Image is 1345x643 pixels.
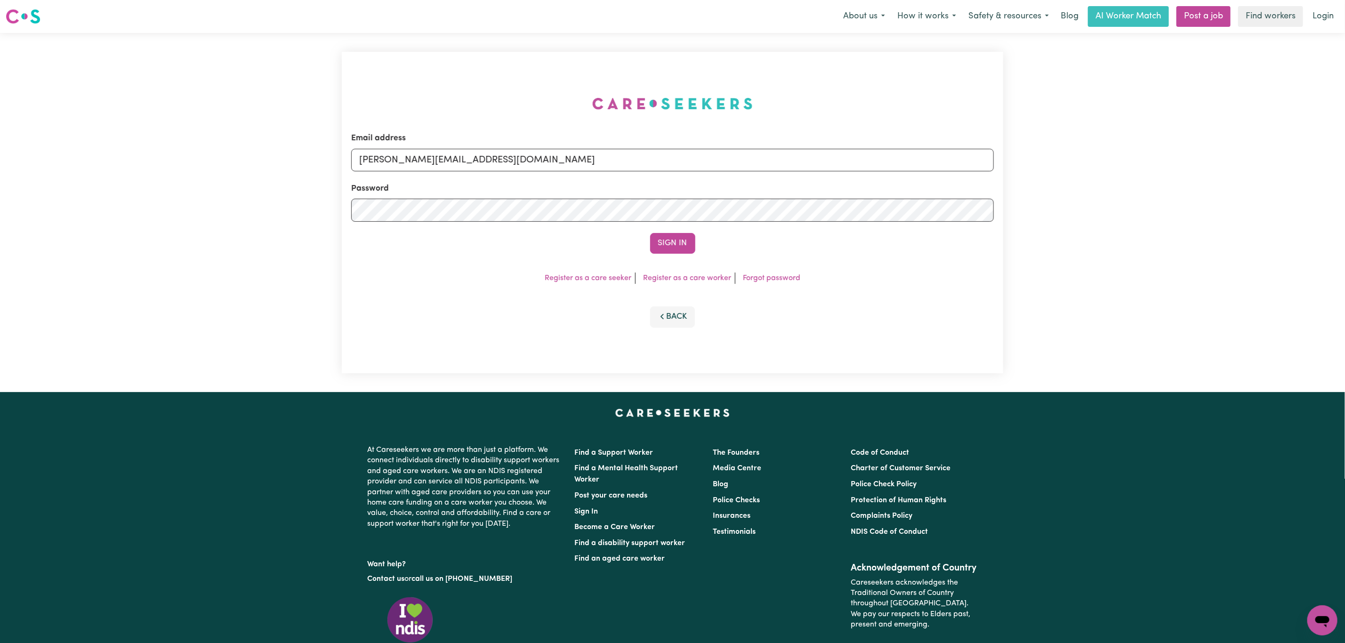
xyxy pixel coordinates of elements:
[1176,6,1231,27] a: Post a job
[368,441,564,533] p: At Careseekers we are more than just a platform. We connect individuals directly to disability su...
[1238,6,1303,27] a: Find workers
[650,306,695,327] button: Back
[1307,605,1337,635] iframe: Button to launch messaging window, conversation in progress
[851,563,977,574] h2: Acknowledgement of Country
[851,449,909,457] a: Code of Conduct
[351,132,406,145] label: Email address
[851,528,928,536] a: NDIS Code of Conduct
[837,7,891,26] button: About us
[368,575,405,583] a: Contact us
[575,449,653,457] a: Find a Support Worker
[962,7,1055,26] button: Safety & resources
[545,274,631,282] a: Register as a care seeker
[575,555,665,563] a: Find an aged care worker
[851,574,977,634] p: Careseekers acknowledges the Traditional Owners of Country throughout [GEOGRAPHIC_DATA]. We pay o...
[713,481,728,488] a: Blog
[650,233,695,254] button: Sign In
[713,528,756,536] a: Testimonials
[368,570,564,588] p: or
[1055,6,1084,27] a: Blog
[743,274,800,282] a: Forgot password
[851,465,950,472] a: Charter of Customer Service
[575,508,598,515] a: Sign In
[575,465,678,483] a: Find a Mental Health Support Worker
[6,6,40,27] a: Careseekers logo
[615,409,730,417] a: Careseekers home page
[575,523,655,531] a: Become a Care Worker
[713,449,759,457] a: The Founders
[412,575,513,583] a: call us on [PHONE_NUMBER]
[6,8,40,25] img: Careseekers logo
[891,7,962,26] button: How it works
[575,539,685,547] a: Find a disability support worker
[643,274,731,282] a: Register as a care worker
[851,481,917,488] a: Police Check Policy
[713,497,760,504] a: Police Checks
[713,512,750,520] a: Insurances
[351,149,994,171] input: Email address
[1307,6,1339,27] a: Login
[368,555,564,570] p: Want help?
[351,183,389,195] label: Password
[575,492,648,499] a: Post your care needs
[1088,6,1169,27] a: AI Worker Match
[851,512,912,520] a: Complaints Policy
[713,465,761,472] a: Media Centre
[851,497,946,504] a: Protection of Human Rights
